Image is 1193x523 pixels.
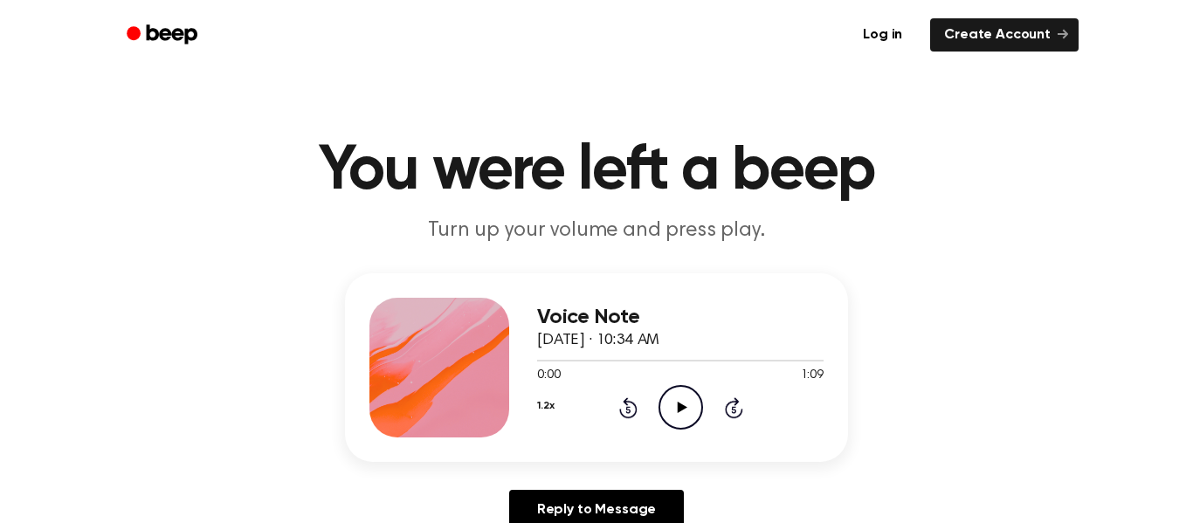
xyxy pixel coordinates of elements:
button: 1.2x [537,391,554,421]
p: Turn up your volume and press play. [261,217,932,245]
h1: You were left a beep [149,140,1044,203]
span: 0:00 [537,367,560,385]
a: Create Account [930,18,1079,52]
h3: Voice Note [537,306,824,329]
a: Beep [114,18,213,52]
span: 1:09 [801,367,824,385]
span: [DATE] · 10:34 AM [537,333,659,348]
a: Log in [845,15,920,55]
